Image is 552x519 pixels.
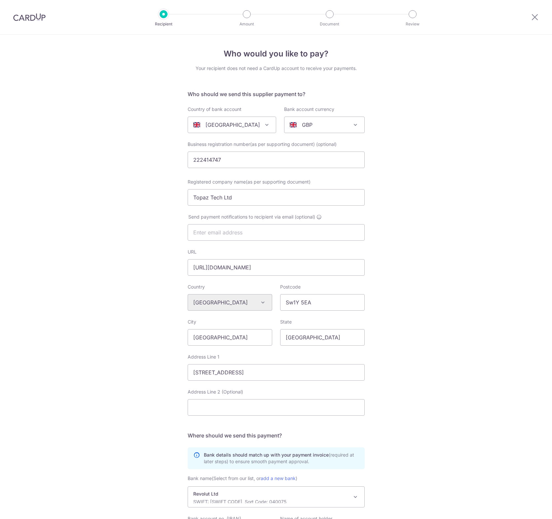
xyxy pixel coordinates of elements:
[280,284,301,290] label: Postcode
[280,319,292,325] label: State
[139,21,188,27] p: Recipient
[188,389,243,395] label: Address Line 2 (Optional)
[188,141,315,147] span: Business registration number(as per supporting document)
[205,121,260,129] p: [GEOGRAPHIC_DATA]
[188,117,276,133] span: United Kingdom
[302,121,313,129] p: GBP
[284,106,334,113] label: Bank account currency
[284,117,365,133] span: GBP
[188,284,205,290] label: Country
[188,106,241,113] label: Country of bank account
[188,319,196,325] label: City
[188,214,315,220] span: Send payment notifications to recipient via email (optional)
[188,432,365,439] h5: Where should we send this payment?
[188,354,219,360] label: Address Line 1
[188,65,365,72] div: Your recipient does not need a CardUp account to receive your payments.
[188,249,197,255] label: URL
[188,179,311,185] span: Registered company name(as per supporting document)
[13,13,46,21] img: CardUp
[188,474,297,482] label: Bank name
[193,491,349,497] p: Revolut Ltd
[284,117,364,133] span: GBP
[204,452,359,465] p: Bank details should match up with your payment invoice
[193,499,349,505] p: SWIFT: [SWIFT_CODE], Sort Code: 040075
[188,90,365,98] h5: Who should we send this supplier payment to?
[305,21,354,27] p: Document
[222,21,271,27] p: Amount
[188,48,365,60] h4: Who would you like to pay?
[261,475,296,481] a: add a new bank
[388,21,437,27] p: Review
[188,487,364,507] span: Revolut Ltd
[212,475,297,481] span: (Select from our list, or )
[188,224,365,241] input: Enter email address
[316,141,337,148] span: (optional)
[188,486,365,507] span: Revolut Ltd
